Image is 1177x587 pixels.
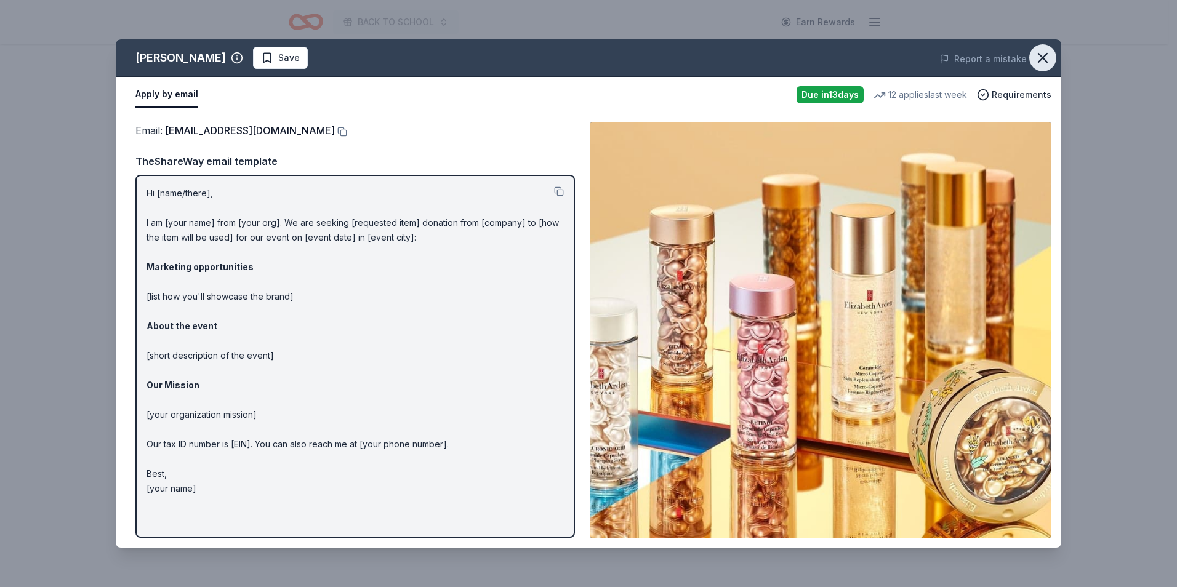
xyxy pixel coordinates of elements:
[977,87,1051,102] button: Requirements
[147,262,254,272] strong: Marketing opportunities
[590,122,1051,538] img: Image for Elizabeth Arden
[992,87,1051,102] span: Requirements
[147,186,564,496] p: Hi [name/there], I am [your name] from [your org]. We are seeking [requested item] donation from ...
[253,47,308,69] button: Save
[147,380,199,390] strong: Our Mission
[135,124,335,137] span: Email :
[135,153,575,169] div: TheShareWay email template
[165,122,335,138] a: [EMAIL_ADDRESS][DOMAIN_NAME]
[147,321,217,331] strong: About the event
[278,50,300,65] span: Save
[939,52,1027,66] button: Report a mistake
[135,48,226,68] div: [PERSON_NAME]
[797,86,864,103] div: Due in 13 days
[874,87,967,102] div: 12 applies last week
[135,82,198,108] button: Apply by email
